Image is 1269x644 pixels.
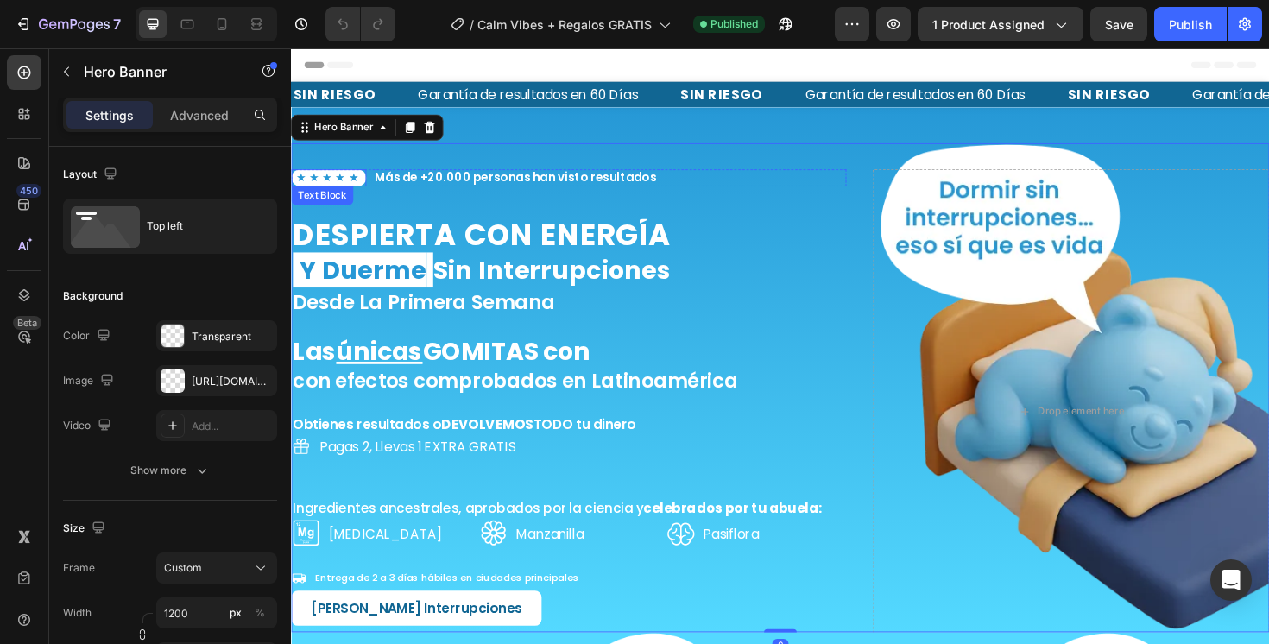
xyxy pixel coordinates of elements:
div: [URL][DOMAIN_NAME] [192,374,273,389]
span: / [470,16,474,34]
span: Published [710,16,758,32]
div: 450 [16,184,41,198]
u: únicas [47,302,139,339]
button: Save [1090,7,1147,41]
span: Calm Vibes + Regalos GRATIS [477,16,652,34]
p: ★★★★★ [5,129,74,144]
p: Pagas 2, Llevas 1 EXTRA GRATIS [30,413,237,432]
p: [PERSON_NAME] Interrupciones [21,584,244,601]
div: Color [63,325,114,348]
div: Video [63,414,115,438]
span: . [143,216,151,253]
span: . [2,216,9,253]
strong: celebrados por tu abuela: [373,477,562,496]
h2: Más de +20.000 personas han visto resultados [86,128,388,146]
div: Show more [130,462,211,479]
p: Settings [85,106,134,124]
div: Background [63,288,123,304]
div: Drop element here [791,377,882,391]
button: % [225,603,246,623]
input: px% [156,597,277,628]
p: Garantía de resultados en 60 Días [955,41,1188,57]
span: y duerme [9,216,143,253]
span: Custom [164,560,202,576]
div: Size [63,517,109,540]
p: Pasiflora [437,505,496,524]
div: Add... [192,419,273,434]
span: Save [1105,17,1133,32]
strong: DEVOLVEMOS [159,388,256,408]
div: Image [63,369,117,393]
p: Entrega de 2 a 3 días hábiles en ciudades principales [25,553,305,568]
button: Show more [63,455,277,486]
button: 7 [7,7,129,41]
p: Obtienes resultados o TODO tu dinero [2,389,365,408]
button: px [249,603,270,623]
label: Frame [63,560,95,576]
p: [MEDICAL_DATA] [40,505,160,524]
div: 0 [509,625,527,639]
div: Undo/Redo [325,7,395,41]
div: Hero Banner [22,76,91,92]
div: px [230,605,242,621]
span: 1 product assigned [932,16,1045,34]
div: Beta [13,316,41,330]
iframe: Design area [291,48,1269,644]
p: Hero Banner [84,61,230,82]
div: Text Block [3,148,62,163]
p: Manzanilla [238,505,310,524]
p: 7 [113,14,121,35]
div: % [255,605,265,621]
button: Custom [156,552,277,584]
button: Publish [1154,7,1227,41]
p: Ingredientes ancestrales, aprobados por la ciencia y [2,477,586,496]
div: Layout [63,163,121,186]
button: 1 product assigned [918,7,1083,41]
label: Width [63,605,92,621]
div: Top left [147,206,252,246]
p: Advanced [170,106,229,124]
div: Open Intercom Messenger [1210,559,1252,601]
div: Publish [1169,16,1212,34]
div: Transparent [192,329,273,344]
